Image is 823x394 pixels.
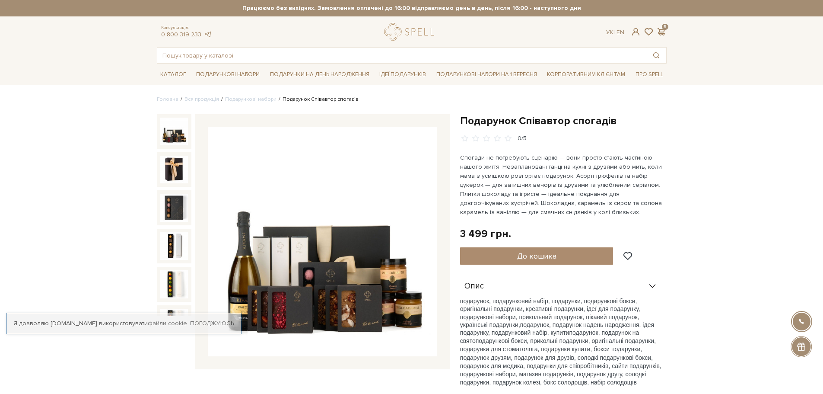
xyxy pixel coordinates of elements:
img: Подарунок Співавтор спогадів [160,118,188,145]
span: подарункові бокси, прикольні подарунки, оригінальні подарунки, подарунки для стоматолога, подарун... [460,337,661,386]
div: Я дозволяю [DOMAIN_NAME] використовувати [7,320,241,327]
a: Каталог [157,68,190,81]
img: Подарунок Співавтор спогадів [160,309,188,336]
span: день народження [590,321,639,328]
a: Вся продукція [184,96,219,103]
img: Подарунок Співавтор спогадів [160,270,188,298]
a: Ідеї подарунків [376,68,429,81]
img: Подарунок Співавтор спогадів [160,232,188,260]
a: Погоджуюсь [190,320,234,327]
input: Пошук товару у каталозі [157,48,646,63]
a: Про Spell [632,68,667,81]
a: Корпоративним клієнтам [543,67,629,82]
a: 0 800 319 233 [161,31,201,38]
span: , [518,321,520,328]
a: файли cookie [148,320,187,327]
a: logo [384,23,438,41]
div: 0/5 [518,135,527,143]
h1: Подарунок Співавтор спогадів [460,114,667,128]
button: До кошика [460,247,613,265]
a: Подарунки на День народження [267,68,373,81]
div: 3 499 грн. [460,227,511,240]
a: En [616,29,624,36]
img: Подарунок Співавтор спогадів [208,127,437,356]
span: Консультація: [161,25,212,31]
span: | [613,29,615,36]
a: Головна [157,96,178,103]
strong: Працюємо без вихідних. Замовлення оплачені до 16:00 відправляємо день в день, після 16:00 - насту... [157,4,667,12]
span: Опис [464,282,484,290]
img: Подарунок Співавтор спогадів [160,156,188,183]
button: Пошук товару у каталозі [646,48,666,63]
a: Подарункові набори [225,96,276,103]
a: Подарункові набори [193,68,263,81]
span: подарунок, подарунок на [520,321,590,328]
a: Подарункові набори на 1 Вересня [433,67,540,82]
span: До кошика [517,251,556,261]
li: Подарунок Співавтор спогадів [276,96,359,103]
p: Спогади не потребують сценарію — вони просто стають частиною нашого життя. Незаплановані танці на... [460,153,663,217]
a: telegram [203,31,212,38]
div: Ук [606,29,624,36]
span: подарунок, подарунковий набір, подарунки, подарункові бокси, оригінальні подарунки, креативні под... [460,298,640,328]
img: Подарунок Співавтор спогадів [160,194,188,221]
